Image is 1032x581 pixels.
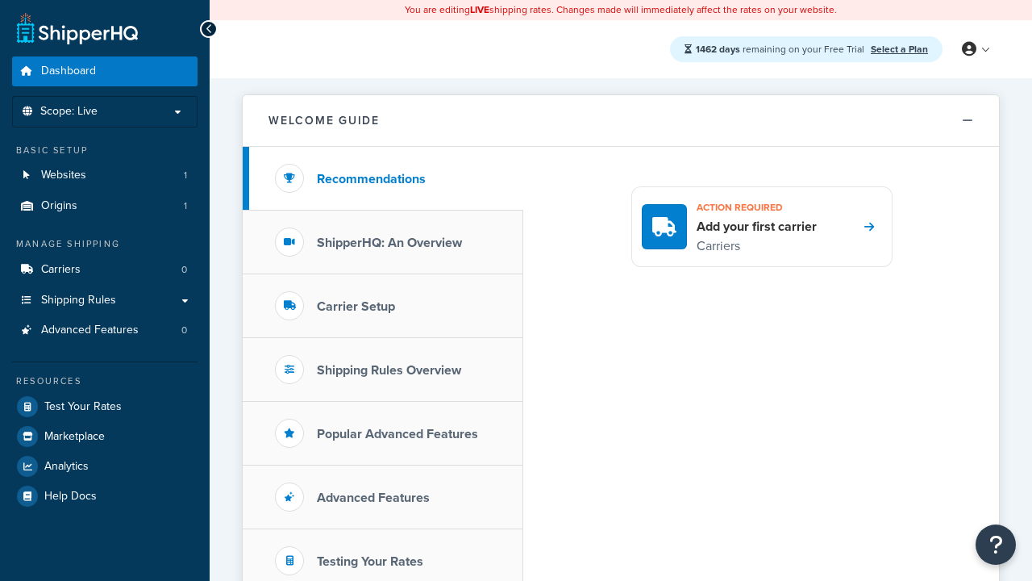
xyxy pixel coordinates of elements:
[696,42,740,56] strong: 1462 days
[12,392,198,421] a: Test Your Rates
[12,255,198,285] li: Carriers
[12,482,198,511] a: Help Docs
[317,427,478,441] h3: Popular Advanced Features
[41,65,96,78] span: Dashboard
[697,236,817,257] p: Carriers
[12,144,198,157] div: Basic Setup
[268,115,380,127] h2: Welcome Guide
[12,161,198,190] li: Websites
[317,299,395,314] h3: Carrier Setup
[12,255,198,285] a: Carriers0
[184,169,187,182] span: 1
[871,42,928,56] a: Select a Plan
[697,218,817,236] h4: Add your first carrier
[41,263,81,277] span: Carriers
[470,2,489,17] b: LIVE
[317,363,461,378] h3: Shipping Rules Overview
[317,491,430,505] h3: Advanced Features
[41,199,77,213] span: Origins
[12,161,198,190] a: Websites1
[41,324,139,337] span: Advanced Features
[12,374,198,388] div: Resources
[12,316,198,345] li: Advanced Features
[12,191,198,221] a: Origins1
[41,294,116,307] span: Shipping Rules
[317,554,423,569] h3: Testing Your Rates
[12,286,198,316] a: Shipping Rules
[317,236,462,250] h3: ShipperHQ: An Overview
[44,490,97,504] span: Help Docs
[696,42,867,56] span: remaining on your Free Trial
[12,191,198,221] li: Origins
[243,95,999,147] button: Welcome Guide
[41,169,86,182] span: Websites
[40,105,98,119] span: Scope: Live
[44,400,122,414] span: Test Your Rates
[976,525,1016,565] button: Open Resource Center
[12,56,198,86] a: Dashboard
[12,316,198,345] a: Advanced Features0
[184,199,187,213] span: 1
[181,324,187,337] span: 0
[44,430,105,444] span: Marketplace
[12,422,198,451] a: Marketplace
[44,460,89,474] span: Analytics
[317,172,426,186] h3: Recommendations
[697,197,817,218] h3: Action required
[181,263,187,277] span: 0
[12,237,198,251] div: Manage Shipping
[12,452,198,481] a: Analytics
